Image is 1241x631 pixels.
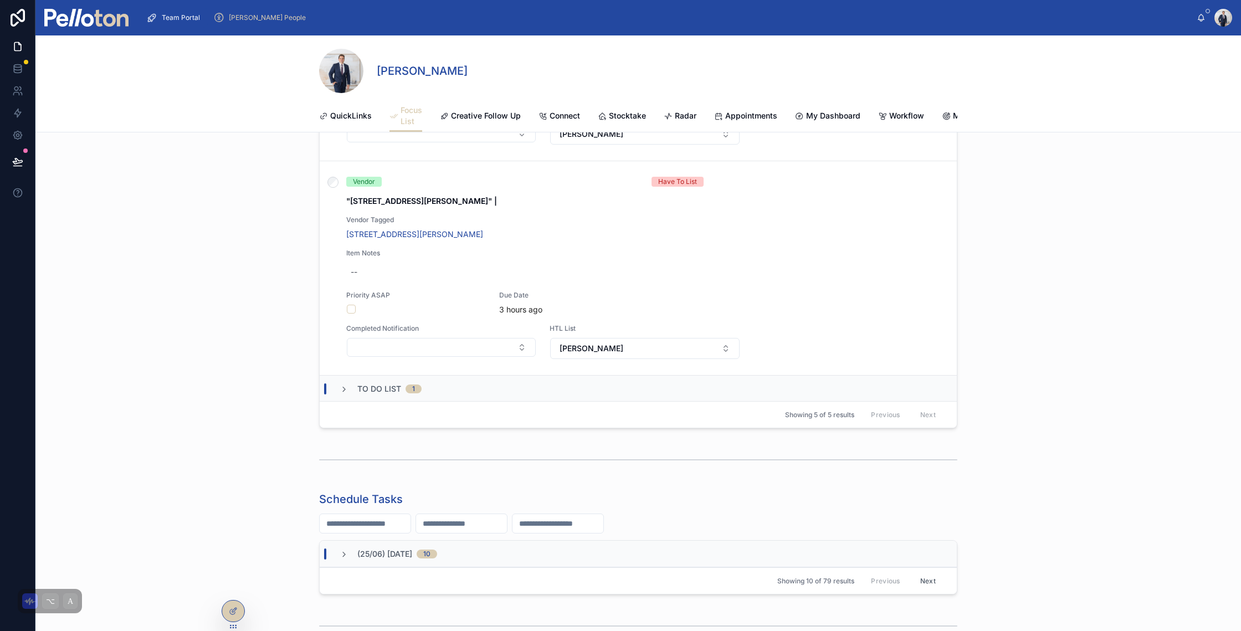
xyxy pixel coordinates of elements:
div: Vendor [353,177,375,187]
span: My Dashboard [806,110,860,121]
span: Radar [675,110,696,121]
span: [PERSON_NAME] [560,129,623,140]
button: Select Button [550,124,739,145]
div: -- [351,266,357,278]
a: Radar [664,106,696,128]
span: Due Date [499,291,791,300]
a: Workflow [878,106,924,128]
span: Connect [550,110,580,121]
a: Team Portal [143,8,208,28]
a: My Dashboard [795,106,860,128]
span: Team Portal [162,13,200,22]
span: [PERSON_NAME] [560,343,623,354]
a: Appointments [714,106,777,128]
img: App logo [44,9,129,27]
span: To Do List [357,383,401,394]
a: [STREET_ADDRESS][PERSON_NAME] [346,229,483,240]
span: Focus List [401,105,422,127]
a: VendorHave To List"[STREET_ADDRESS][PERSON_NAME]" |Vendor Tagged[STREET_ADDRESS][PERSON_NAME]Item... [320,161,957,375]
a: Stocktake [598,106,646,128]
a: QuickLinks [319,106,372,128]
span: Stocktake [609,110,646,121]
a: Mapping [942,106,986,128]
button: Select Button [347,338,536,357]
button: Select Button [550,338,739,359]
span: Appointments [725,110,777,121]
span: [PERSON_NAME] People [229,13,306,22]
h1: Schedule Tasks [319,491,403,507]
a: Creative Follow Up [440,106,521,128]
div: 10 [423,550,430,558]
span: Priority ASAP [346,291,486,300]
a: Focus List [389,100,422,132]
a: [PERSON_NAME] People [210,8,314,28]
span: Showing 5 of 5 results [785,411,854,419]
p: 3 hours ago [499,304,542,315]
div: 1 [412,384,415,393]
span: Creative Follow Up [451,110,521,121]
span: Showing 10 of 79 results [777,577,854,586]
div: scrollable content [137,6,1197,30]
span: HTL List [550,324,740,333]
a: Connect [539,106,580,128]
button: Next [912,572,943,589]
button: Select Button [347,124,536,142]
span: (25/06) [DATE] [357,548,412,560]
span: QuickLinks [330,110,372,121]
span: Vendor Tagged [346,216,740,224]
h1: [PERSON_NAME] [377,63,468,79]
span: Completed Notification [346,324,536,333]
span: Mapping [953,110,986,121]
span: Workflow [889,110,924,121]
strong: "[STREET_ADDRESS][PERSON_NAME]" | [346,196,497,206]
span: Item Notes [346,249,943,258]
div: Have To List [658,177,697,187]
